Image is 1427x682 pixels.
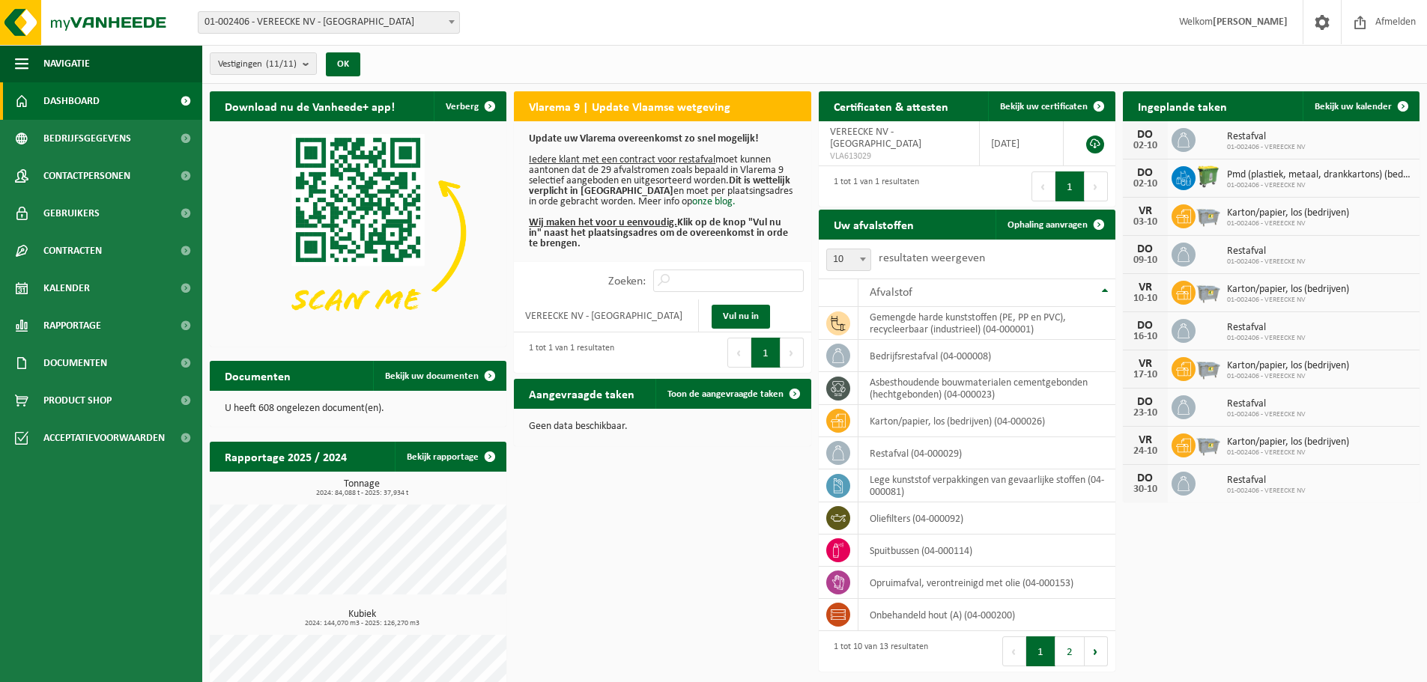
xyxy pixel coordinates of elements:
button: Previous [727,338,751,368]
span: Bedrijfsgegevens [43,120,131,157]
button: Vestigingen(11/11) [210,52,317,75]
span: Restafval [1227,322,1306,334]
img: WB-2500-GAL-GY-01 [1196,355,1221,380]
div: DO [1130,396,1160,408]
h2: Download nu de Vanheede+ app! [210,91,410,121]
span: Restafval [1227,475,1306,487]
span: 10 [827,249,870,270]
button: Next [781,338,804,368]
div: 1 tot 10 van 13 resultaten [826,635,928,668]
span: Product Shop [43,382,112,419]
img: Download de VHEPlus App [210,121,506,344]
span: Kalender [43,270,90,307]
span: Contactpersonen [43,157,130,195]
span: Contracten [43,232,102,270]
div: 02-10 [1130,141,1160,151]
strong: [PERSON_NAME] [1213,16,1288,28]
span: Verberg [446,102,479,112]
td: restafval (04-000029) [858,437,1115,469]
span: Navigatie [43,45,90,82]
td: spuitbussen (04-000114) [858,535,1115,567]
h3: Kubiek [217,609,506,627]
button: Previous [1002,636,1026,666]
b: Klik op de knop "Vul nu in" naast het plaatsingsadres om de overeenkomst in orde te brengen. [529,217,788,249]
span: 01-002406 - VEREECKE NV [1227,487,1306,496]
div: VR [1130,281,1160,293]
div: DO [1130,243,1160,255]
span: 01-002406 - VEREECKE NV [1227,181,1412,190]
div: VR [1130,434,1160,446]
div: DO [1130,167,1160,179]
div: VR [1130,205,1160,217]
button: Next [1085,636,1108,666]
h2: Certificaten & attesten [819,91,963,121]
div: VR [1130,358,1160,370]
count: (11/11) [266,59,297,69]
p: Geen data beschikbaar. [529,421,796,432]
button: 2 [1055,636,1085,666]
p: moet kunnen aantonen dat de 29 afvalstromen zoals bepaald in Vlarema 9 selectief aangeboden en ui... [529,134,796,249]
img: WB-2500-GAL-GY-01 [1196,202,1221,228]
a: Ophaling aanvragen [996,210,1114,240]
span: 01-002406 - VEREECKE NV [1227,143,1306,152]
h2: Uw afvalstoffen [819,210,929,239]
span: Restafval [1227,398,1306,410]
u: Wij maken het voor u eenvoudig. [529,217,677,228]
span: Documenten [43,344,107,382]
h2: Rapportage 2025 / 2024 [210,442,362,471]
span: 01-002406 - VEREECKE NV [1227,448,1349,457]
span: Gebruikers [43,195,100,232]
div: 1 tot 1 van 1 resultaten [521,336,614,369]
span: 2024: 144,070 m3 - 2025: 126,270 m3 [217,620,506,627]
button: 1 [1055,171,1085,201]
span: Toon de aangevraagde taken [667,389,784,399]
label: Zoeken: [608,275,646,287]
span: 01-002406 - VEREECKE NV [1227,334,1306,343]
img: WB-2500-GAL-GY-01 [1196,431,1221,457]
span: Afvalstof [870,287,912,299]
span: 01-002406 - VEREECKE NV [1227,372,1349,381]
button: Verberg [434,91,505,121]
div: 1 tot 1 van 1 resultaten [826,170,919,203]
a: Bekijk uw documenten [373,361,505,391]
button: Previous [1031,171,1055,201]
span: Restafval [1227,246,1306,258]
div: 16-10 [1130,332,1160,342]
td: gemengde harde kunststoffen (PE, PP en PVC), recycleerbaar (industrieel) (04-000001) [858,307,1115,340]
a: Bekijk rapportage [395,442,505,472]
button: OK [326,52,360,76]
span: Bekijk uw kalender [1315,102,1392,112]
span: Ophaling aanvragen [1008,220,1088,230]
span: Dashboard [43,82,100,120]
button: 1 [1026,636,1055,666]
span: 01-002406 - VEREECKE NV - HARELBEKE [198,11,460,34]
h2: Documenten [210,361,306,390]
u: Iedere klant met een contract voor restafval [529,154,715,165]
span: Karton/papier, los (bedrijven) [1227,207,1349,219]
b: Dit is wettelijk verplicht in [GEOGRAPHIC_DATA] [529,175,790,197]
div: 02-10 [1130,179,1160,189]
td: oliefilters (04-000092) [858,502,1115,535]
h2: Ingeplande taken [1123,91,1242,121]
span: 2024: 84,088 t - 2025: 37,934 t [217,490,506,497]
a: Bekijk uw certificaten [988,91,1114,121]
div: 23-10 [1130,408,1160,418]
span: Restafval [1227,131,1306,143]
h2: Aangevraagde taken [514,379,649,408]
span: VEREECKE NV - [GEOGRAPHIC_DATA] [830,127,921,150]
b: Update uw Vlarema overeenkomst zo snel mogelijk! [529,133,759,144]
td: bedrijfsrestafval (04-000008) [858,340,1115,372]
div: DO [1130,129,1160,141]
div: 24-10 [1130,446,1160,457]
h2: Vlarema 9 | Update Vlaamse wetgeving [514,91,745,121]
span: Vestigingen [218,53,297,76]
img: WB-2500-GAL-GY-01 [1196,278,1221,304]
button: 1 [751,338,781,368]
span: 01-002406 - VEREECKE NV [1227,258,1306,267]
span: Karton/papier, los (bedrijven) [1227,436,1349,448]
td: VEREECKE NV - [GEOGRAPHIC_DATA] [514,299,699,332]
h3: Tonnage [217,479,506,497]
td: onbehandeld hout (A) (04-000200) [858,599,1115,631]
span: 01-002406 - VEREECKE NV [1227,219,1349,228]
p: U heeft 608 ongelezen document(en). [225,404,491,414]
